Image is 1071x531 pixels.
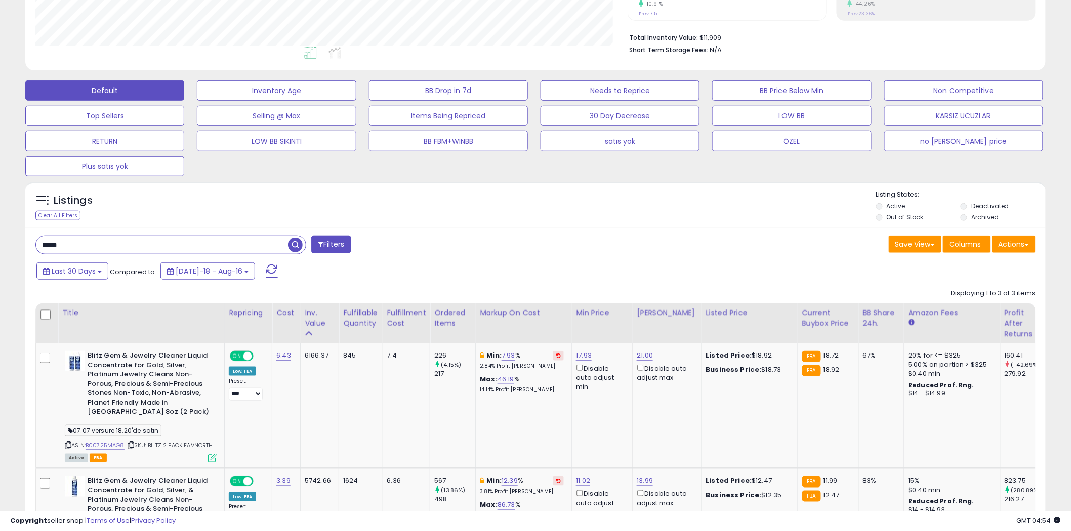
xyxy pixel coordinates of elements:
[909,369,993,378] div: $0.40 min
[884,131,1043,151] button: no [PERSON_NAME] price
[276,307,296,318] div: Cost
[712,80,871,101] button: BB Price Below Min
[65,454,88,462] span: All listings currently available for purchase on Amazon
[848,11,875,17] small: Prev: 23.36%
[369,106,528,126] button: Items Being Repriced
[802,476,821,488] small: FBA
[434,476,475,485] div: 567
[909,485,993,495] div: $0.40 min
[276,350,291,361] a: 6.43
[343,307,378,329] div: Fulfillable Quantity
[823,350,839,360] span: 18.72
[502,350,515,361] a: 7.93
[951,289,1036,298] div: Displaying 1 to 3 of 3 items
[487,350,502,360] b: Min:
[909,307,996,318] div: Amazon Fees
[706,351,790,360] div: $18.92
[65,476,85,497] img: 41FtpIJDuHL._SL40_.jpg
[541,106,699,126] button: 30 Day Decrease
[863,351,896,360] div: 67%
[823,490,840,500] span: 12.47
[434,369,475,378] div: 217
[637,363,693,382] div: Disable auto adjust max
[387,476,423,485] div: 6.36
[54,194,93,208] h5: Listings
[252,352,268,361] span: OFF
[637,476,653,486] a: 13.99
[229,367,256,376] div: Low. FBA
[706,491,790,500] div: $12.35
[480,351,564,370] div: %
[971,213,999,222] label: Archived
[65,351,217,461] div: ASIN:
[369,80,528,101] button: BB Drop in 7d
[706,307,794,318] div: Listed Price
[1005,495,1046,504] div: 216.27
[441,486,466,494] small: (13.86%)
[802,307,854,329] div: Current Buybox Price
[343,351,375,360] div: 845
[52,266,96,276] span: Last 30 Days
[480,363,564,370] p: 2.84% Profit [PERSON_NAME]
[305,476,331,485] div: 5742.66
[10,516,47,525] strong: Copyright
[25,131,184,151] button: RETURN
[710,45,722,55] span: N/A
[369,131,528,151] button: BB FBM+WINBB
[863,476,896,485] div: 83%
[876,190,1046,200] p: Listing States:
[706,476,790,485] div: $12.47
[434,307,471,329] div: Ordered Items
[576,488,625,517] div: Disable auto adjust min
[480,386,564,393] p: 14.14% Profit [PERSON_NAME]
[231,352,243,361] span: ON
[62,307,220,318] div: Title
[387,351,423,360] div: 7.4
[541,131,699,151] button: satıs yok
[176,266,242,276] span: [DATE]-18 - Aug-16
[909,389,993,398] div: $14 - $14.99
[889,236,941,253] button: Save View
[639,11,657,17] small: Prev: 715
[887,202,905,210] label: Active
[1005,307,1042,339] div: Profit After Returns
[706,350,752,360] b: Listed Price:
[25,156,184,176] button: Plus satıs yok
[884,106,1043,126] button: KARSIZ UCUZLAR
[992,236,1036,253] button: Actions
[1005,351,1046,360] div: 160.41
[476,303,572,343] th: The percentage added to the cost of goods (COGS) that forms the calculator for Min & Max prices.
[802,351,821,362] small: FBA
[343,476,375,485] div: 1624
[712,131,871,151] button: ÖZEL
[311,236,351,253] button: Filters
[480,374,498,384] b: Max:
[231,477,243,485] span: ON
[160,262,255,280] button: [DATE]-18 - Aug-16
[712,106,871,126] button: LOW BB
[909,360,993,369] div: 5.00% on portion > $325
[305,307,335,329] div: Inv. value
[25,80,184,101] button: Default
[434,495,475,504] div: 498
[10,516,176,526] div: seller snap | |
[823,476,838,485] span: 11.99
[576,307,628,318] div: Min Price
[629,33,698,42] b: Total Inventory Value:
[637,307,697,318] div: [PERSON_NAME]
[498,374,514,384] a: 46.19
[909,351,993,360] div: 20% for <= $325
[909,497,975,505] b: Reduced Prof. Rng.
[65,351,85,371] img: 51UFXzRvjfL._SL40_.jpg
[1017,516,1061,525] span: 2025-09-16 04:54 GMT
[229,378,264,401] div: Preset:
[1011,361,1040,369] small: (-42.69%)
[1011,486,1041,494] small: (280.89%)
[35,211,80,220] div: Clear All Filters
[387,307,426,329] div: Fulfillment Cost
[887,213,924,222] label: Out of Stock
[1005,476,1046,485] div: 823.75
[629,31,1028,43] li: $11,909
[706,365,762,374] b: Business Price:
[229,492,256,501] div: Low. FBA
